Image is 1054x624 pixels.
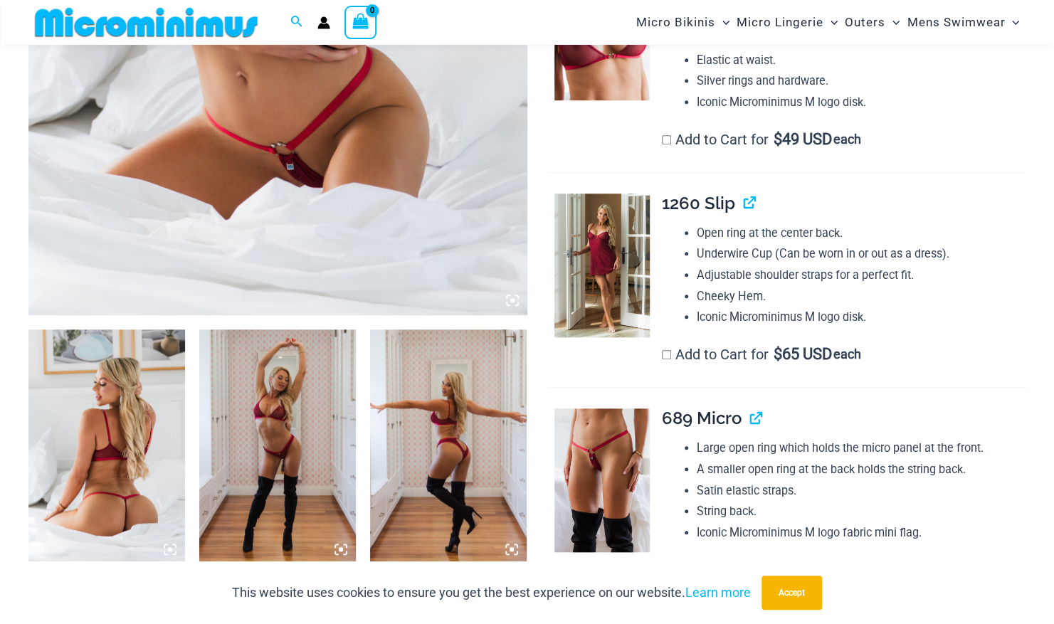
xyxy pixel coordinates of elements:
li: Iconic Microminimus M logo fabric mini flag. [697,522,1026,544]
li: Satin elastic straps. [697,480,1026,502]
li: Iconic Microminimus M logo disk. [697,307,1026,328]
span: each [833,347,861,361]
li: Silver rings and hardware. [697,70,1026,92]
span: $ [774,561,782,578]
li: Large open ring which holds the micro panel at the front. [697,438,1026,459]
span: Menu Toggle [885,4,900,41]
a: Search icon link [290,14,303,31]
li: Adjustable shoulder straps for a perfect fit. [697,265,1026,286]
li: String back. [697,501,1026,522]
img: Guilty Pleasures Red 1260 Slip [554,194,650,337]
span: Menu Toggle [1005,4,1019,41]
li: Cheeky Hem. [697,286,1026,307]
span: Micro Bikinis [636,4,715,41]
span: Mens Swimwear [907,4,1005,41]
li: Elastic at waist. [697,50,1026,71]
img: Guilty Pleasures Red 1045 Bra 689 Micro [28,329,185,564]
span: 49 USD [774,132,832,147]
img: Guilty Pleasures Red 1045 Bra 6045 Thong [199,329,356,564]
input: Add to Cart for$49 USD each [662,135,671,144]
a: Micro LingerieMenu ToggleMenu Toggle [733,4,841,41]
a: Mens SwimwearMenu ToggleMenu Toggle [903,4,1023,41]
li: Underwire Cup (Can be worn in or out as a dress). [697,243,1026,265]
span: $ [774,130,782,148]
button: Accept [761,576,822,610]
a: Account icon link [317,16,330,29]
span: Menu Toggle [823,4,838,41]
span: $ [774,345,782,363]
img: MM SHOP LOGO FLAT [29,6,263,38]
img: Guilty Pleasures Red 689 Micro [554,408,650,552]
li: Open ring at the center back. [697,223,1026,244]
a: Learn more [685,585,751,600]
a: View Shopping Cart, empty [344,6,377,38]
input: Add to Cart for$65 USD each [662,350,671,359]
span: Menu Toggle [715,4,729,41]
label: Add to Cart for [662,346,861,363]
span: 689 Micro [662,408,742,428]
span: Outers [845,4,885,41]
span: 65 USD [774,347,832,361]
p: This website uses cookies to ensure you get the best experience on our website. [232,582,751,603]
nav: Site Navigation [631,2,1026,43]
li: Iconic Microminimus M logo disk. [697,92,1026,113]
img: Guilty Pleasures Red 1045 Bra 6045 Thong [370,329,527,564]
span: 1260 Slip [662,193,735,213]
label: Add to Cart for [662,131,861,148]
li: A smaller open ring at the back holds the string back. [697,459,1026,480]
span: each [833,132,861,147]
span: Micro Lingerie [737,4,823,41]
a: Micro BikinisMenu ToggleMenu Toggle [633,4,733,41]
a: OutersMenu ToggleMenu Toggle [841,4,903,41]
